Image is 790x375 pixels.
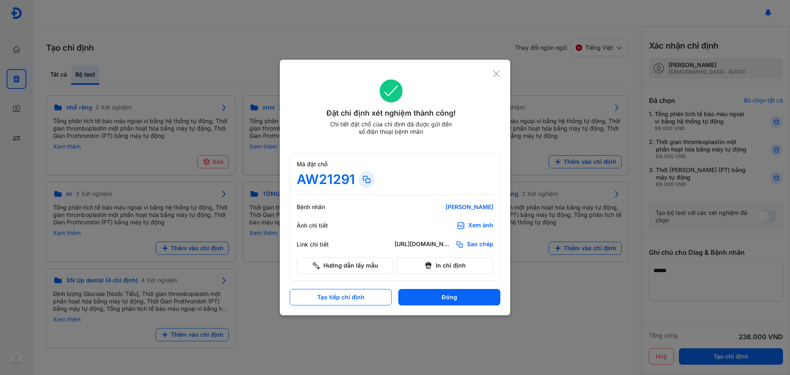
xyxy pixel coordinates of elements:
div: Chi tiết đặt chỗ của chỉ định đã được gửi đến số điện thoại bệnh nhân [326,121,455,135]
span: Sao chép [467,240,493,249]
button: Đóng [398,289,500,305]
div: Ảnh chi tiết [297,222,346,229]
div: AW21291 [297,171,355,188]
div: Mã đặt chỗ [297,161,493,168]
div: Xem ảnh [468,221,493,230]
div: [PERSON_NAME] [395,203,493,211]
button: In chỉ định [397,257,493,274]
div: Đặt chỉ định xét nghiệm thành công! [290,107,493,119]
div: Link chi tiết [297,241,346,248]
div: Bệnh nhân [297,203,346,211]
button: Tạo tiếp chỉ định [290,289,392,305]
button: Hướng dẫn lấy mẫu [297,257,393,274]
div: [URL][DOMAIN_NAME] [395,240,452,249]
